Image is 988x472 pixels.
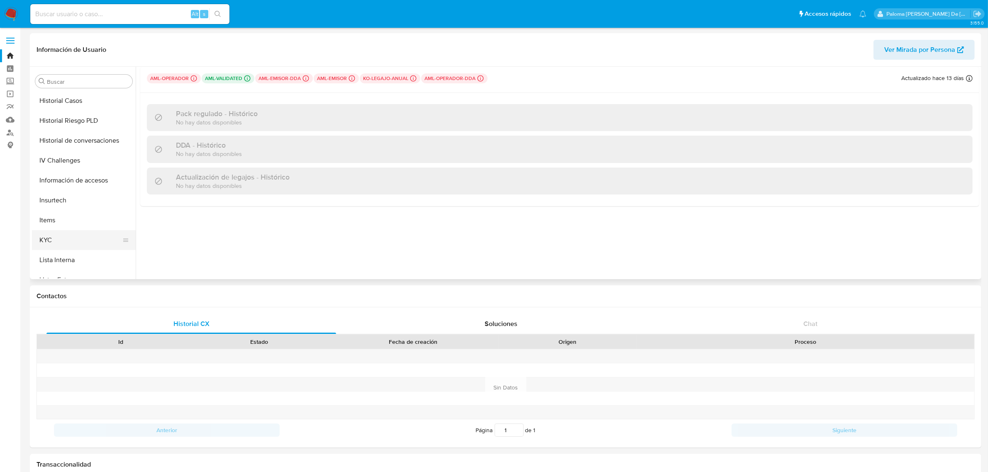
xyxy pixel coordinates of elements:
[209,8,226,20] button: search-icon
[32,170,136,190] button: Información de accesos
[873,40,975,60] button: Ver Mirada por Persona
[32,270,136,290] button: Listas Externas
[192,10,198,18] span: Alt
[30,9,229,19] input: Buscar usuario o caso...
[732,423,957,437] button: Siguiente
[642,338,968,346] div: Proceso
[32,250,136,270] button: Lista Interna
[37,46,106,54] h1: Información de Usuario
[32,230,129,250] button: KYC
[32,151,136,170] button: IV Challenges
[973,10,982,18] a: Salir
[32,190,136,210] button: Insurtech
[57,338,184,346] div: Id
[32,131,136,151] button: Historial de conversaciones
[203,10,205,18] span: s
[37,292,975,300] h1: Contactos
[37,460,975,469] h1: Transaccionalidad
[805,10,851,18] span: Accesos rápidos
[334,338,493,346] div: Fecha de creación
[32,210,136,230] button: Items
[32,111,136,131] button: Historial Riesgo PLD
[39,78,45,85] button: Buscar
[195,338,322,346] div: Estado
[534,426,536,434] span: 1
[54,423,280,437] button: Anterior
[485,319,517,328] span: Soluciones
[803,319,817,328] span: Chat
[884,40,955,60] span: Ver Mirada por Persona
[887,10,971,18] p: paloma.falcondesoto@mercadolibre.cl
[32,91,136,111] button: Historial Casos
[173,319,210,328] span: Historial CX
[47,78,129,85] input: Buscar
[859,10,866,17] a: Notificaciones
[504,338,631,346] div: Origen
[476,423,536,437] span: Página de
